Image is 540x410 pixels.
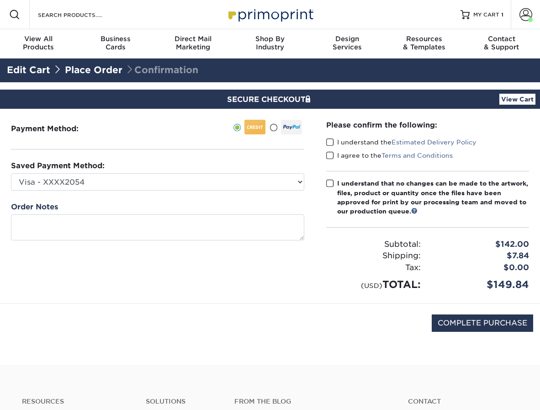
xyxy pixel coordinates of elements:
span: Design [308,35,386,43]
div: $7.84 [428,250,536,262]
label: I understand the [326,138,476,147]
span: Direct Mail [154,35,232,43]
h3: Payment Method: [11,124,100,133]
div: Tax: [319,262,428,274]
a: Shop ByIndustry [232,29,309,59]
div: $149.84 [428,277,536,292]
a: Contact [408,398,518,405]
span: MY CART [473,11,499,19]
a: DesignServices [308,29,386,59]
small: (USD) [361,282,382,289]
label: I agree to the [326,151,453,160]
span: Confirmation [125,64,198,75]
span: Resources [386,35,463,43]
h4: Resources [22,398,132,405]
div: & Support [463,35,540,51]
div: Cards [77,35,154,51]
span: Contact [463,35,540,43]
img: Primoprint [224,5,316,24]
a: Estimated Delivery Policy [392,138,476,146]
div: I understand that no changes can be made to the artwork, files, product or quantity once the file... [337,179,529,216]
span: SECURE CHECKOUT [227,95,313,104]
div: $142.00 [428,239,536,250]
div: TOTAL: [319,277,428,292]
h4: From the Blog [234,398,383,405]
a: View Cart [499,94,535,105]
div: Industry [232,35,309,51]
a: Resources& Templates [386,29,463,59]
a: Place Order [65,64,122,75]
span: Shop By [232,35,309,43]
div: Services [308,35,386,51]
label: Order Notes [11,202,58,213]
div: & Templates [386,35,463,51]
a: BusinessCards [77,29,154,59]
span: 1 [501,11,503,18]
span: Business [77,35,154,43]
div: Shipping: [319,250,428,262]
div: $0.00 [428,262,536,274]
h4: Solutions [146,398,221,405]
a: Direct MailMarketing [154,29,232,59]
a: Edit Cart [7,64,50,75]
label: Saved Payment Method: [11,160,105,171]
a: Terms and Conditions [381,152,453,159]
div: Marketing [154,35,232,51]
div: Subtotal: [319,239,428,250]
input: SEARCH PRODUCTS..... [37,9,126,20]
div: Please confirm the following: [326,120,529,130]
input: COMPLETE PURCHASE [432,314,533,332]
a: Contact& Support [463,29,540,59]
